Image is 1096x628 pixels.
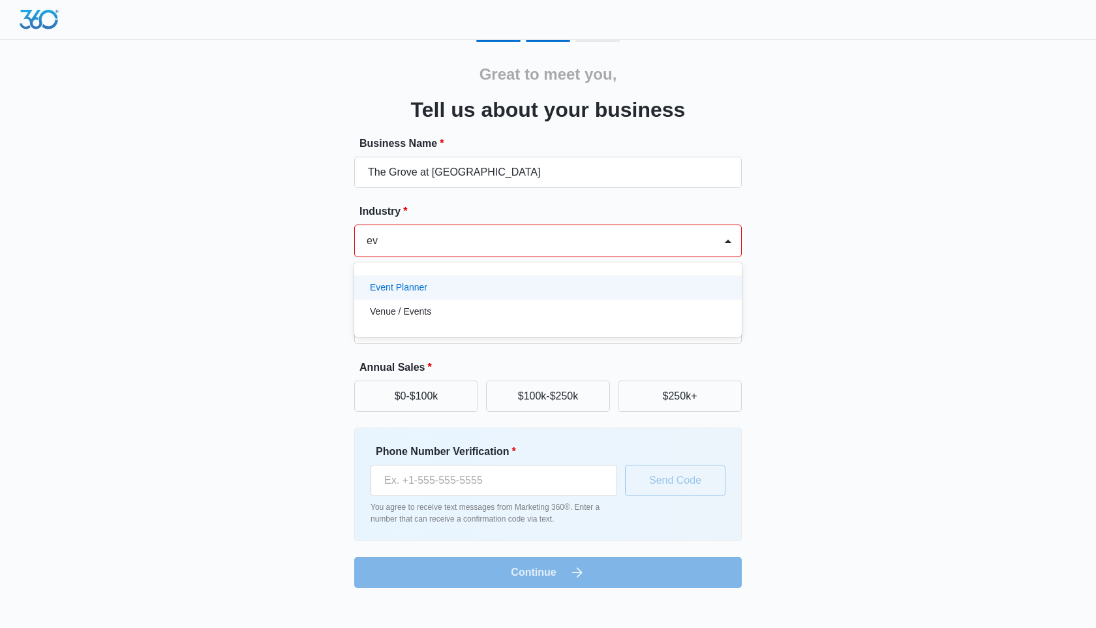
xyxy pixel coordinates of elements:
[371,465,617,496] input: Ex. +1-555-555-5555
[354,381,478,412] button: $0-$100k
[354,157,742,188] input: e.g. Jane's Plumbing
[479,63,617,86] h2: Great to meet you,
[618,381,742,412] button: $250k+
[370,281,427,294] p: Event Planner
[359,136,747,151] label: Business Name
[371,501,617,525] p: You agree to receive text messages from Marketing 360®. Enter a number that can receive a confirm...
[359,360,747,375] label: Annual Sales
[359,204,747,219] label: Industry
[486,381,610,412] button: $100k-$250k
[376,444,622,460] label: Phone Number Verification
[411,94,686,125] h3: Tell us about your business
[370,305,431,319] p: Venue / Events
